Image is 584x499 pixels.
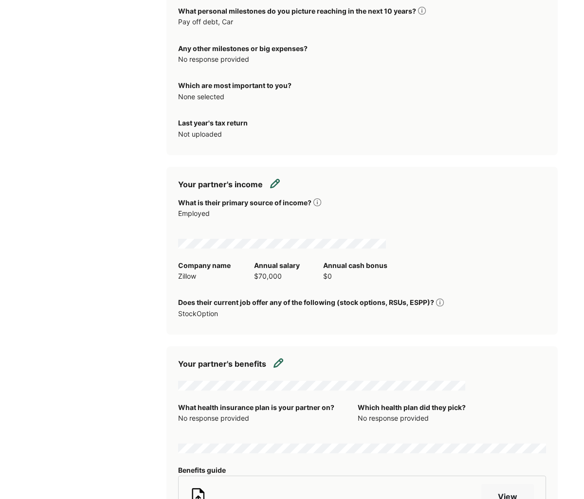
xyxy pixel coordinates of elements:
[178,260,231,271] div: Company name
[358,402,466,413] div: Which health plan did they pick?
[178,271,231,282] div: Zillow
[323,260,387,271] div: Annual cash bonus
[254,260,300,271] div: Annual salary
[178,465,226,476] div: Benefits guide
[178,208,321,219] div: Employed
[178,43,308,54] div: Any other milestones or big expenses?
[178,413,334,424] div: No response provided
[178,308,373,319] div: StockOption
[178,17,373,27] div: Pay off debt, Car
[178,6,416,17] div: What personal milestones do you picture reaching in the next 10 years?
[178,402,334,413] div: What health insurance plan is your partner on?
[178,91,292,102] div: None selected
[178,80,292,91] div: Which are most important to you?
[178,297,434,308] div: Does their current job offer any of the following (stock options, RSUs, ESPP)?
[178,178,263,191] h2: Your partner's income
[358,413,466,424] div: No response provided
[178,118,248,128] div: Last year's tax return
[178,129,546,140] div: Not uploaded
[178,358,266,371] h2: Your partner's benefits
[323,271,387,282] div: $0
[178,54,308,65] div: No response provided
[178,197,311,208] div: What is their primary source of income?
[254,271,300,282] div: $70,000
